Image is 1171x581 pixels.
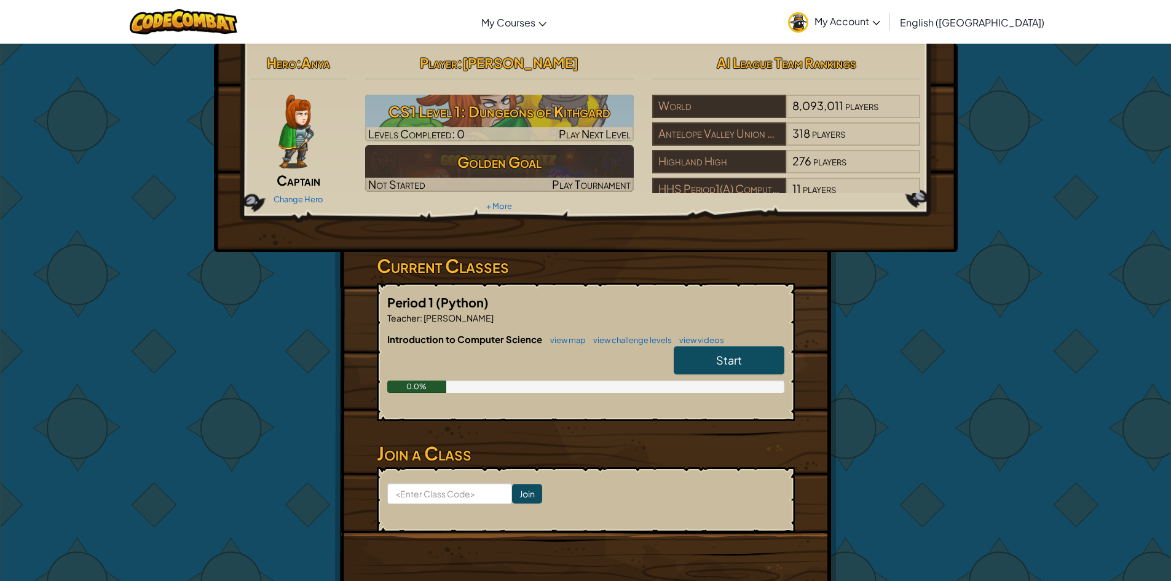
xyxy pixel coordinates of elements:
[587,335,672,345] a: view challenge levels
[377,440,795,467] h3: Join a Class
[436,294,489,310] span: (Python)
[387,381,447,393] div: 0.0%
[365,145,634,192] img: Golden Goal
[813,154,846,168] span: players
[544,335,586,345] a: view map
[652,95,786,118] div: World
[368,127,465,141] span: Levels Completed: 0
[462,54,578,71] span: [PERSON_NAME]
[420,312,422,323] span: :
[812,126,845,140] span: players
[814,15,880,28] span: My Account
[377,252,795,280] h3: Current Classes
[267,54,296,71] span: Hero
[365,148,634,176] h3: Golden Goal
[365,95,634,141] a: Play Next Level
[387,333,544,345] span: Introduction to Computer Science
[475,6,553,39] a: My Courses
[717,54,856,71] span: AI League Team Rankings
[420,54,457,71] span: Player
[792,154,811,168] span: 276
[652,134,921,148] a: Antelope Valley Union High318players
[457,54,462,71] span: :
[652,122,786,146] div: Antelope Valley Union High
[130,9,237,34] img: CodeCombat logo
[274,194,323,204] a: Change Hero
[652,150,786,173] div: Highland High
[387,483,512,504] input: <Enter Class Code>
[277,172,320,189] span: Captain
[803,181,836,196] span: players
[788,12,808,33] img: avatar
[387,294,436,310] span: Period 1
[792,126,810,140] span: 318
[792,181,801,196] span: 11
[716,353,742,367] span: Start
[365,98,634,125] h3: CS1 Level 1: Dungeons of Kithgard
[365,145,634,192] a: Golden GoalNot StartedPlay Tournament
[552,177,631,191] span: Play Tournament
[512,484,542,504] input: Join
[652,189,921,204] a: HHS Period1(A) Computer Science Principles - (AP) PLTW [PERSON_NAME]11players
[782,2,886,41] a: My Account
[559,127,631,141] span: Play Next Level
[673,335,724,345] a: view videos
[278,95,313,168] img: captain-pose.png
[486,201,512,211] a: + More
[652,106,921,121] a: World8,093,011players
[365,95,634,141] img: CS1 Level 1: Dungeons of Kithgard
[387,312,420,323] span: Teacher
[301,54,330,71] span: Anya
[845,98,878,113] span: players
[422,312,494,323] span: [PERSON_NAME]
[900,16,1044,29] span: English ([GEOGRAPHIC_DATA])
[296,54,301,71] span: :
[792,98,843,113] span: 8,093,011
[368,177,425,191] span: Not Started
[481,16,535,29] span: My Courses
[894,6,1051,39] a: English ([GEOGRAPHIC_DATA])
[652,162,921,176] a: Highland High276players
[652,178,786,201] div: HHS Period1(A) Computer Science Principles - (AP) PLTW [PERSON_NAME]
